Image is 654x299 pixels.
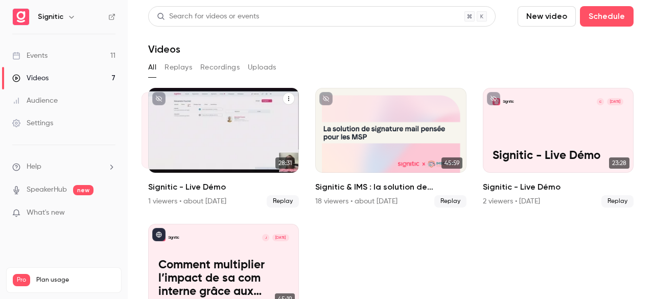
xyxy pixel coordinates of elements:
[483,196,540,206] div: 2 viewers • [DATE]
[315,181,466,193] h2: Signitic & IMS : la solution de signature mail pensée pour les MSP
[434,195,466,208] span: Replay
[148,6,634,293] section: Videos
[13,274,30,286] span: Pro
[168,235,179,240] p: Signitic
[518,6,576,27] button: New video
[607,98,624,106] span: [DATE]
[601,195,634,208] span: Replay
[27,162,41,172] span: Help
[148,181,299,193] h2: Signitic - Live Démo
[152,92,166,105] button: unpublished
[483,181,634,193] h2: Signitic - Live Démo
[12,118,53,128] div: Settings
[483,88,634,208] li: Signitic - Live Démo
[315,196,398,206] div: 18 viewers • about [DATE]
[38,12,63,22] h6: Signitic
[27,208,65,218] span: What's new
[267,195,299,208] span: Replay
[13,9,29,25] img: Signitic
[580,6,634,27] button: Schedule
[319,92,333,105] button: unpublished
[272,234,289,242] span: [DATE]
[262,234,270,242] div: J
[493,149,623,163] p: Signitic - Live Démo
[503,99,514,104] p: Signitic
[12,162,115,172] li: help-dropdown-opener
[165,59,192,76] button: Replays
[200,59,240,76] button: Recordings
[275,157,295,169] span: 28:31
[315,88,466,208] a: 45:59Signitic & IMS : la solution de signature mail pensée pour les MSP18 viewers • about [DATE]R...
[483,88,634,208] a: Signitic - Live DémoSigniticC[DATE]Signitic - Live Démo23:28Signitic - Live Démo2 viewers • [DATE...
[157,11,259,22] div: Search for videos or events
[248,59,276,76] button: Uploads
[73,185,94,195] span: new
[148,43,180,55] h1: Videos
[315,88,466,208] li: Signitic & IMS : la solution de signature mail pensée pour les MSP
[12,73,49,83] div: Videos
[441,157,462,169] span: 45:59
[596,98,605,106] div: C
[152,228,166,241] button: published
[148,88,299,208] a: Signitic - Live DémoSigniticA[DATE]Signitic - Live Démo28:3128:31Signitic - Live Démo1 viewers • ...
[487,92,500,105] button: unpublished
[158,259,289,299] p: Comment multiplier l’impact de sa com interne grâce aux signatures mail.
[27,185,67,195] a: SpeakerHub
[148,196,226,206] div: 1 viewers • about [DATE]
[609,157,629,169] span: 23:28
[148,59,156,76] button: All
[12,51,48,61] div: Events
[12,96,58,106] div: Audience
[36,276,115,284] span: Plan usage
[148,88,299,208] li: Signitic - Live Démo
